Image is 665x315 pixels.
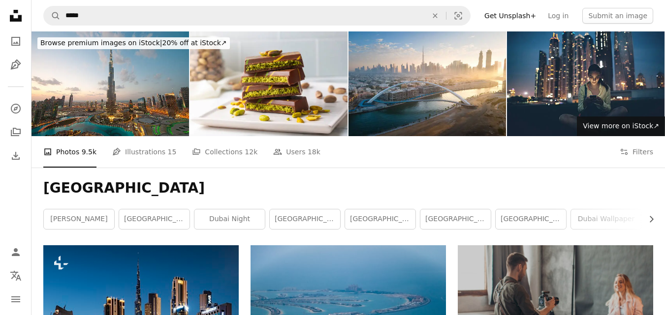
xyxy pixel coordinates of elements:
[507,31,665,136] img: Attractive brunette texting on the phone
[40,39,162,47] span: Browse premium images on iStock |
[43,6,471,26] form: Find visuals sitewide
[194,209,265,229] a: dubai night
[6,55,26,75] a: Illustrations
[6,99,26,118] a: Explore
[542,8,574,24] a: Log in
[273,136,320,168] a: Users 18k
[345,209,415,229] a: [GEOGRAPHIC_DATA] skyline
[583,122,659,130] span: View more on iStock ↗
[446,6,470,25] button: Visual search
[582,8,653,24] button: Submit an image
[32,31,236,55] a: Browse premium images on iStock|20% off at iStock↗
[192,136,257,168] a: Collections 12k
[496,209,566,229] a: [GEOGRAPHIC_DATA]
[43,179,653,197] h1: [GEOGRAPHIC_DATA]
[168,146,177,157] span: 15
[6,242,26,262] a: Log in / Sign up
[245,146,257,157] span: 12k
[32,31,189,136] img: City lights in Dubai at sunset
[270,209,340,229] a: [GEOGRAPHIC_DATA]
[6,289,26,309] button: Menu
[40,39,227,47] span: 20% off at iStock ↗
[577,116,665,136] a: View more on iStock↗
[44,6,61,25] button: Search Unsplash
[6,266,26,286] button: Language
[6,31,26,51] a: Photos
[424,6,446,25] button: Clear
[6,122,26,142] a: Collections
[348,31,506,136] img: Aerial skyline of downtown Dubai with modern skyscrapers rising above the Tolerance bridge in in ...
[44,209,114,229] a: [PERSON_NAME]
[112,136,176,168] a: Illustrations 15
[6,146,26,166] a: Download History
[119,209,190,229] a: [GEOGRAPHIC_DATA]
[642,209,653,229] button: scroll list to the right
[308,146,320,157] span: 18k
[620,136,653,168] button: Filters
[571,209,641,229] a: dubai wallpaper
[478,8,542,24] a: Get Unsplash+
[420,209,491,229] a: [GEOGRAPHIC_DATA]
[190,31,348,136] img: Dubai chocolate, pistachio paste and kunefe filled milk chocolate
